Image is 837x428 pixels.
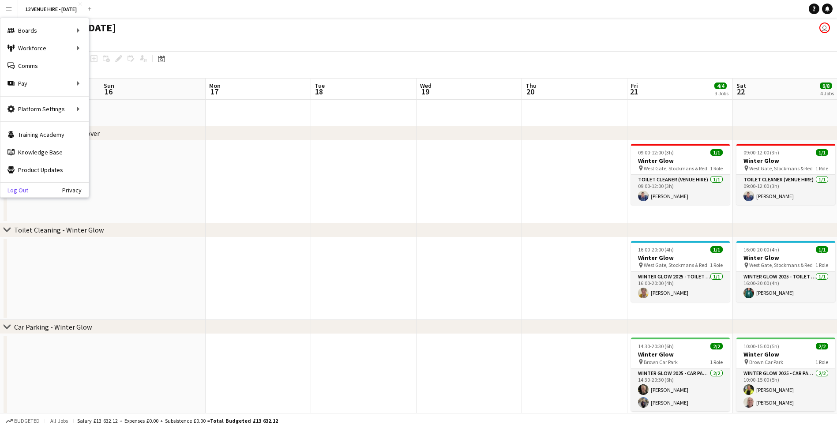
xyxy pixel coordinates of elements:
app-card-role: Toilet Cleaner (Venue Hire)1/109:00-12:00 (3h)[PERSON_NAME] [631,175,730,205]
app-job-card: 10:00-15:00 (5h)2/2Winter Glow Brown Car Park1 RoleWinter Glow 2025 - Car Parking2/210:00-15:00 (... [736,338,835,411]
span: Fri [631,82,638,90]
span: 1 Role [815,262,828,268]
span: Sat [736,82,746,90]
span: 21 [630,86,638,97]
span: 1 Role [710,262,723,268]
h3: Winter Glow [631,157,730,165]
a: Knowledge Base [0,143,89,161]
app-job-card: 09:00-12:00 (3h)1/1Winter Glow West Gate, Stockmans & Red1 RoleToilet Cleaner (Venue Hire)1/109:0... [736,144,835,205]
div: Platform Settings [0,100,89,118]
app-card-role: Toilet Cleaner (Venue Hire)1/109:00-12:00 (3h)[PERSON_NAME] [736,175,835,205]
div: Pay [0,75,89,92]
div: Workforce [0,39,89,57]
div: Car Parking - Winter Glow [14,323,92,331]
app-card-role: Winter Glow 2025 - Toilet Cleaning1/116:00-20:00 (4h)[PERSON_NAME] [631,272,730,302]
span: Mon [209,82,221,90]
span: West Gate, Stockmans & Red [749,165,813,172]
span: All jobs [49,417,70,424]
h3: Winter Glow [736,157,835,165]
a: Training Academy [0,126,89,143]
span: 17 [208,86,221,97]
app-card-role: Winter Glow 2025 - Car Parking2/210:00-15:00 (5h)[PERSON_NAME][PERSON_NAME] [736,368,835,411]
span: 1/1 [710,246,723,253]
span: Budgeted [14,418,40,424]
button: 12 VENUE HIRE - [DATE] [18,0,84,18]
span: 22 [735,86,746,97]
span: Thu [525,82,537,90]
span: 10:00-15:00 (5h) [743,343,779,349]
span: 1/1 [816,149,828,156]
span: 8/8 [820,83,832,89]
div: Boards [0,22,89,39]
span: 4/4 [714,83,727,89]
span: Tue [315,82,325,90]
span: Wed [420,82,432,90]
span: West Gate, Stockmans & Red [644,165,707,172]
span: 09:00-12:00 (3h) [743,149,779,156]
span: 1 Role [815,359,828,365]
a: Log Out [0,187,28,194]
h3: Winter Glow [631,350,730,358]
span: 18 [313,86,325,97]
span: 16:00-20:00 (4h) [743,246,779,253]
button: Budgeted [4,416,41,426]
app-job-card: 16:00-20:00 (4h)1/1Winter Glow West Gate, Stockmans & Red1 RoleWinter Glow 2025 - Toilet Cleaning... [736,241,835,302]
span: 1 Role [815,165,828,172]
span: 2/2 [816,343,828,349]
span: Brown Car Park [749,359,783,365]
div: 3 Jobs [715,90,728,97]
span: 1/1 [710,149,723,156]
span: 2/2 [710,343,723,349]
span: 09:00-12:00 (3h) [638,149,674,156]
span: 1 Role [710,359,723,365]
span: 1 Role [710,165,723,172]
h3: Winter Glow [631,254,730,262]
span: Brown Car Park [644,359,678,365]
span: West Gate, Stockmans & Red [749,262,813,268]
span: Sun [104,82,114,90]
span: West Gate, Stockmans & Red [644,262,707,268]
span: 19 [419,86,432,97]
h3: Winter Glow [736,254,835,262]
h3: Winter Glow [736,350,835,358]
app-job-card: 14:30-20:30 (6h)2/2Winter Glow Brown Car Park1 RoleWinter Glow 2025 - Car Parking2/214:30-20:30 (... [631,338,730,411]
span: 20 [524,86,537,97]
a: Comms [0,57,89,75]
app-user-avatar: Stewart Comely [819,23,830,33]
span: 16:00-20:00 (4h) [638,246,674,253]
app-card-role: Winter Glow 2025 - Car Parking2/214:30-20:30 (6h)[PERSON_NAME][PERSON_NAME] [631,368,730,411]
div: Toilet Cleaning - Winter Glow [14,225,104,234]
span: 16 [102,86,114,97]
span: 14:30-20:30 (6h) [638,343,674,349]
app-job-card: 09:00-12:00 (3h)1/1Winter Glow West Gate, Stockmans & Red1 RoleToilet Cleaner (Venue Hire)1/109:0... [631,144,730,205]
span: Total Budgeted £13 632.12 [210,417,278,424]
div: 4 Jobs [820,90,834,97]
div: Salary £13 632.12 + Expenses £0.00 + Subsistence £0.00 = [77,417,278,424]
span: 1/1 [816,246,828,253]
a: Privacy [62,187,89,194]
app-card-role: Winter Glow 2025 - Toilet Cleaning1/116:00-20:00 (4h)[PERSON_NAME] [736,272,835,302]
app-job-card: 16:00-20:00 (4h)1/1Winter Glow West Gate, Stockmans & Red1 RoleWinter Glow 2025 - Toilet Cleaning... [631,241,730,302]
a: Product Updates [0,161,89,179]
